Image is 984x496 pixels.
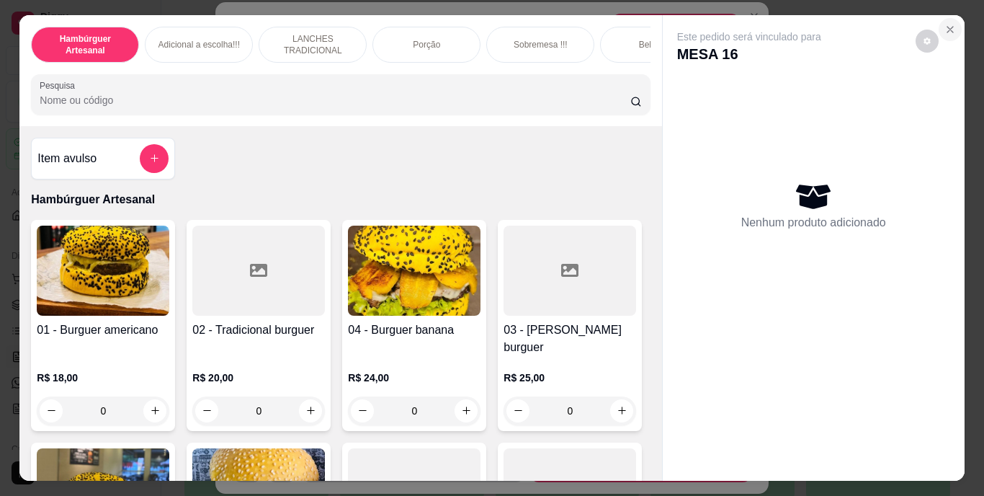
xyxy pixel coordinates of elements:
[455,399,478,422] button: increase-product-quantity
[413,39,440,50] p: Porção
[158,39,240,50] p: Adicional a escolha!!!
[348,322,480,339] h4: 04 - Burguer banana
[40,399,63,422] button: decrease-product-quantity
[504,322,636,356] h4: 03 - [PERSON_NAME] burguer
[192,322,325,339] h4: 02 - Tradicional burguer
[504,371,636,385] p: R$ 25,00
[271,33,354,56] p: LANCHES TRADICIONAL
[939,18,962,41] button: Close
[37,150,97,167] h4: Item avulso
[348,226,480,316] img: product-image
[916,30,939,53] button: decrease-product-quantity
[195,399,218,422] button: decrease-product-quantity
[143,399,166,422] button: increase-product-quantity
[610,399,633,422] button: increase-product-quantity
[40,93,630,107] input: Pesquisa
[299,399,322,422] button: increase-product-quantity
[37,371,169,385] p: R$ 18,00
[31,191,650,208] p: Hambúrguer Artesanal
[37,322,169,339] h4: 01 - Burguer americano
[639,39,670,50] p: Bebidas
[677,30,821,44] p: Este pedido será vinculado para
[514,39,568,50] p: Sobremesa !!!
[677,44,821,64] p: MESA 16
[506,399,529,422] button: decrease-product-quantity
[37,226,169,316] img: product-image
[43,33,127,56] p: Hambúrguer Artesanal
[351,399,374,422] button: decrease-product-quantity
[741,214,886,231] p: Nenhum produto adicionado
[140,144,169,173] button: add-separate-item
[192,371,325,385] p: R$ 20,00
[348,371,480,385] p: R$ 24,00
[40,79,80,92] label: Pesquisa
